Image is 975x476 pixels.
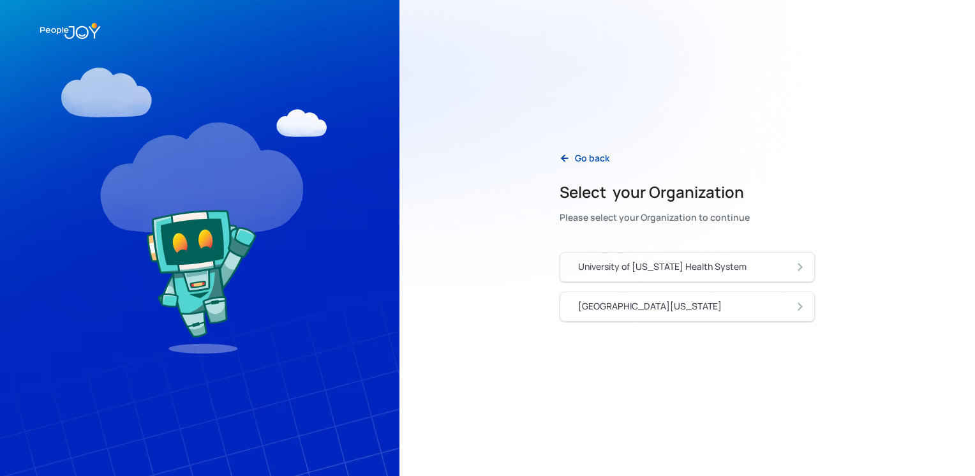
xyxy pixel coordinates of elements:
a: Go back [549,145,620,172]
h2: Select your Organization [560,182,750,202]
div: [GEOGRAPHIC_DATA][US_STATE] [578,300,722,313]
div: University of [US_STATE] Health System [578,260,747,273]
a: [GEOGRAPHIC_DATA][US_STATE] [560,292,815,322]
div: Please select your Organization to continue [560,209,750,227]
div: Go back [575,152,609,165]
a: University of [US_STATE] Health System [560,252,815,282]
